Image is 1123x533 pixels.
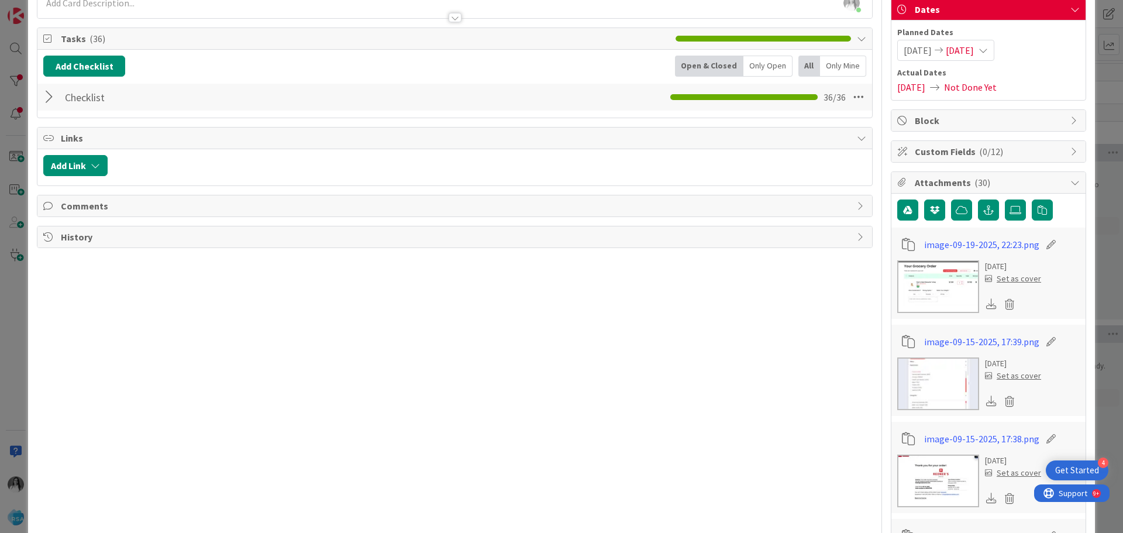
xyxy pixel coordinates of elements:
[946,43,974,57] span: [DATE]
[985,260,1041,273] div: [DATE]
[915,176,1065,190] span: Attachments
[944,80,997,94] span: Not Done Yet
[897,26,1080,39] span: Planned Dates
[897,80,925,94] span: [DATE]
[61,199,851,213] span: Comments
[43,155,108,176] button: Add Link
[820,56,866,77] div: Only Mine
[61,32,670,46] span: Tasks
[974,177,990,188] span: ( 30 )
[25,2,53,16] span: Support
[915,145,1065,159] span: Custom Fields
[1046,460,1108,480] div: Open Get Started checklist, remaining modules: 4
[675,56,743,77] div: Open & Closed
[798,56,820,77] div: All
[824,90,846,104] span: 36 / 36
[924,335,1039,349] a: image-09-15-2025, 17:39.png
[915,2,1065,16] span: Dates
[985,357,1041,370] div: [DATE]
[985,370,1041,382] div: Set as cover
[89,33,105,44] span: ( 36 )
[985,297,998,312] div: Download
[985,394,998,409] div: Download
[924,432,1039,446] a: image-09-15-2025, 17:38.png
[1055,465,1099,476] div: Get Started
[1098,458,1108,468] div: 4
[61,87,324,108] input: Add Checklist...
[743,56,793,77] div: Only Open
[43,56,125,77] button: Add Checklist
[979,146,1003,157] span: ( 0/12 )
[61,131,851,145] span: Links
[924,238,1039,252] a: image-09-19-2025, 22:23.png
[59,5,65,14] div: 9+
[904,43,932,57] span: [DATE]
[915,114,1065,128] span: Block
[897,67,1080,79] span: Actual Dates
[985,455,1041,467] div: [DATE]
[985,491,998,506] div: Download
[61,230,851,244] span: History
[985,273,1041,285] div: Set as cover
[985,467,1041,479] div: Set as cover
